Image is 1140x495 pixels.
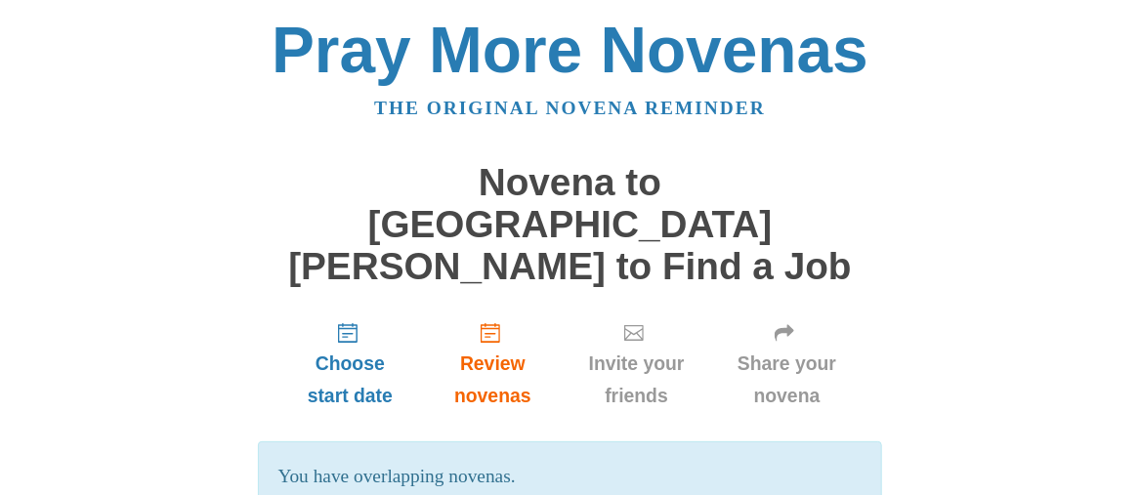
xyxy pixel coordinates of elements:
span: Choose start date [297,348,404,412]
a: Choose start date [277,307,424,423]
span: Invite your friends [582,348,692,412]
a: Review novenas [423,307,562,423]
a: Pray More Novenas [272,14,868,86]
h1: Novena to [GEOGRAPHIC_DATA][PERSON_NAME] to Find a Job [277,162,864,287]
p: You have overlapping novenas. [278,461,863,493]
a: Share your novena [711,307,864,423]
span: Share your novena [731,348,844,412]
a: Invite your friends [563,307,711,423]
span: Review novenas [443,348,542,412]
a: The original novena reminder [374,98,766,118]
